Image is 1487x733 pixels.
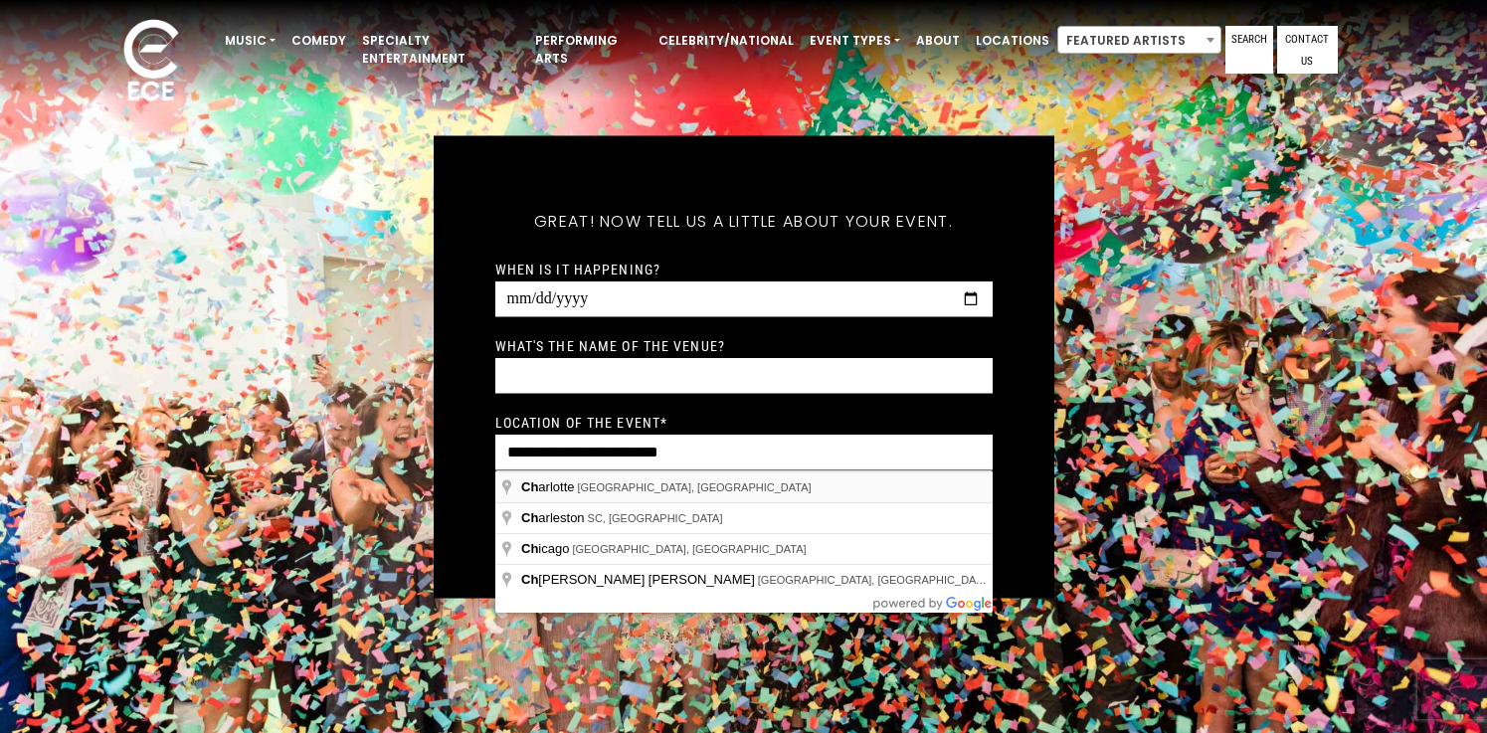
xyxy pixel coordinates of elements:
[1058,27,1220,55] span: Featured Artists
[521,510,538,525] span: Ch
[101,14,201,110] img: ece_new_logo_whitev2-1.png
[1277,26,1338,74] a: Contact Us
[577,481,811,493] span: [GEOGRAPHIC_DATA], [GEOGRAPHIC_DATA]
[283,24,354,58] a: Comedy
[495,185,993,257] h5: Great! Now tell us a little about your event.
[802,24,908,58] a: Event Types
[521,572,538,587] span: Ch
[521,479,538,494] span: Ch
[1057,26,1221,54] span: Featured Artists
[495,260,661,277] label: When is it happening?
[572,543,806,555] span: [GEOGRAPHIC_DATA], [GEOGRAPHIC_DATA]
[521,572,758,587] span: [PERSON_NAME] [PERSON_NAME]
[527,24,650,76] a: Performing Arts
[908,24,968,58] a: About
[588,512,723,524] span: SC, [GEOGRAPHIC_DATA]
[495,336,725,354] label: What's the name of the venue?
[968,24,1057,58] a: Locations
[1225,26,1273,74] a: Search
[651,24,802,58] a: Celebrity/National
[495,413,668,431] label: Location of the event
[521,541,538,556] span: Ch
[521,541,572,556] span: icago
[758,574,992,586] span: [GEOGRAPHIC_DATA], [GEOGRAPHIC_DATA]
[521,479,577,494] span: arlotte
[354,24,527,76] a: Specialty Entertainment
[521,510,588,525] span: arleston
[217,24,283,58] a: Music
